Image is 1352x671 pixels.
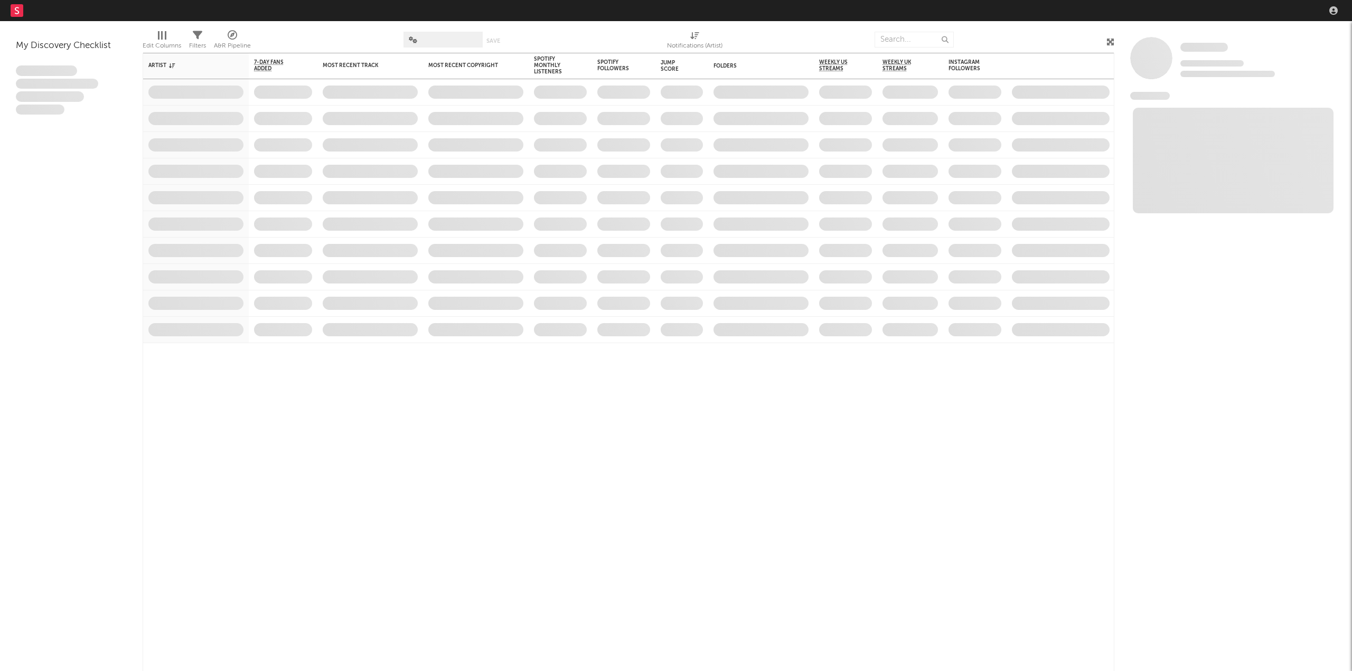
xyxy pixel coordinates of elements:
button: Save [486,38,500,44]
span: Weekly US Streams [819,59,856,72]
div: Spotify Followers [597,59,634,72]
div: Jump Score [661,60,687,72]
div: Edit Columns [143,26,181,57]
span: Weekly UK Streams [882,59,922,72]
span: Integer aliquet in purus et [16,79,98,89]
span: News Feed [1130,92,1170,100]
a: Some Artist [1180,42,1228,53]
div: Edit Columns [143,40,181,52]
span: Tracking Since: [DATE] [1180,60,1244,67]
div: Spotify Monthly Listeners [534,56,571,75]
div: Most Recent Copyright [428,62,508,69]
span: 0 fans last week [1180,71,1275,77]
span: Aliquam viverra [16,105,64,115]
span: Lorem ipsum dolor [16,65,77,76]
span: Praesent ac interdum [16,91,84,102]
input: Search... [875,32,954,48]
span: 7-Day Fans Added [254,59,296,72]
div: Artist [148,62,228,69]
div: Filters [189,26,206,57]
div: Folders [713,63,793,69]
div: My Discovery Checklist [16,40,127,52]
div: A&R Pipeline [214,40,251,52]
div: Notifications (Artist) [667,26,722,57]
div: Filters [189,40,206,52]
span: Some Artist [1180,43,1228,52]
div: A&R Pipeline [214,26,251,57]
div: Most Recent Track [323,62,402,69]
div: Instagram Followers [949,59,985,72]
div: Notifications (Artist) [667,40,722,52]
